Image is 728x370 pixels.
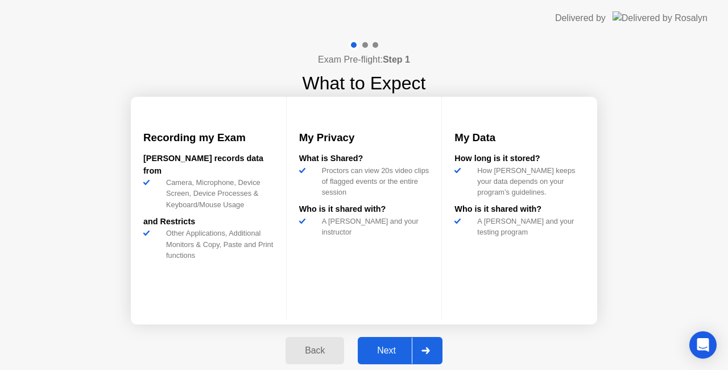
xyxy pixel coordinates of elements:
div: Who is it shared with? [299,203,429,216]
div: How long is it stored? [454,153,585,165]
h4: Exam Pre-flight: [318,53,410,67]
div: Camera, Microphone, Device Screen, Device Processes & Keyboard/Mouse Usage [162,177,274,210]
h3: My Data [454,130,585,146]
b: Step 1 [383,55,410,64]
div: Open Intercom Messenger [689,331,717,359]
div: Proctors can view 20s video clips of flagged events or the entire session [317,165,429,198]
div: Back [289,346,341,356]
div: and Restricts [143,216,274,228]
div: A [PERSON_NAME] and your testing program [473,216,585,237]
h1: What to Expect [303,69,426,97]
h3: My Privacy [299,130,429,146]
button: Back [286,337,344,364]
div: A [PERSON_NAME] and your instructor [317,216,429,237]
div: Other Applications, Additional Monitors & Copy, Paste and Print functions [162,228,274,261]
div: Who is it shared with? [454,203,585,216]
img: Delivered by Rosalyn [613,11,708,24]
button: Next [358,337,442,364]
h3: Recording my Exam [143,130,274,146]
div: What is Shared? [299,153,429,165]
div: Delivered by [555,11,606,25]
div: How [PERSON_NAME] keeps your data depends on your program’s guidelines. [473,165,585,198]
div: Next [361,346,412,356]
div: [PERSON_NAME] records data from [143,153,274,177]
